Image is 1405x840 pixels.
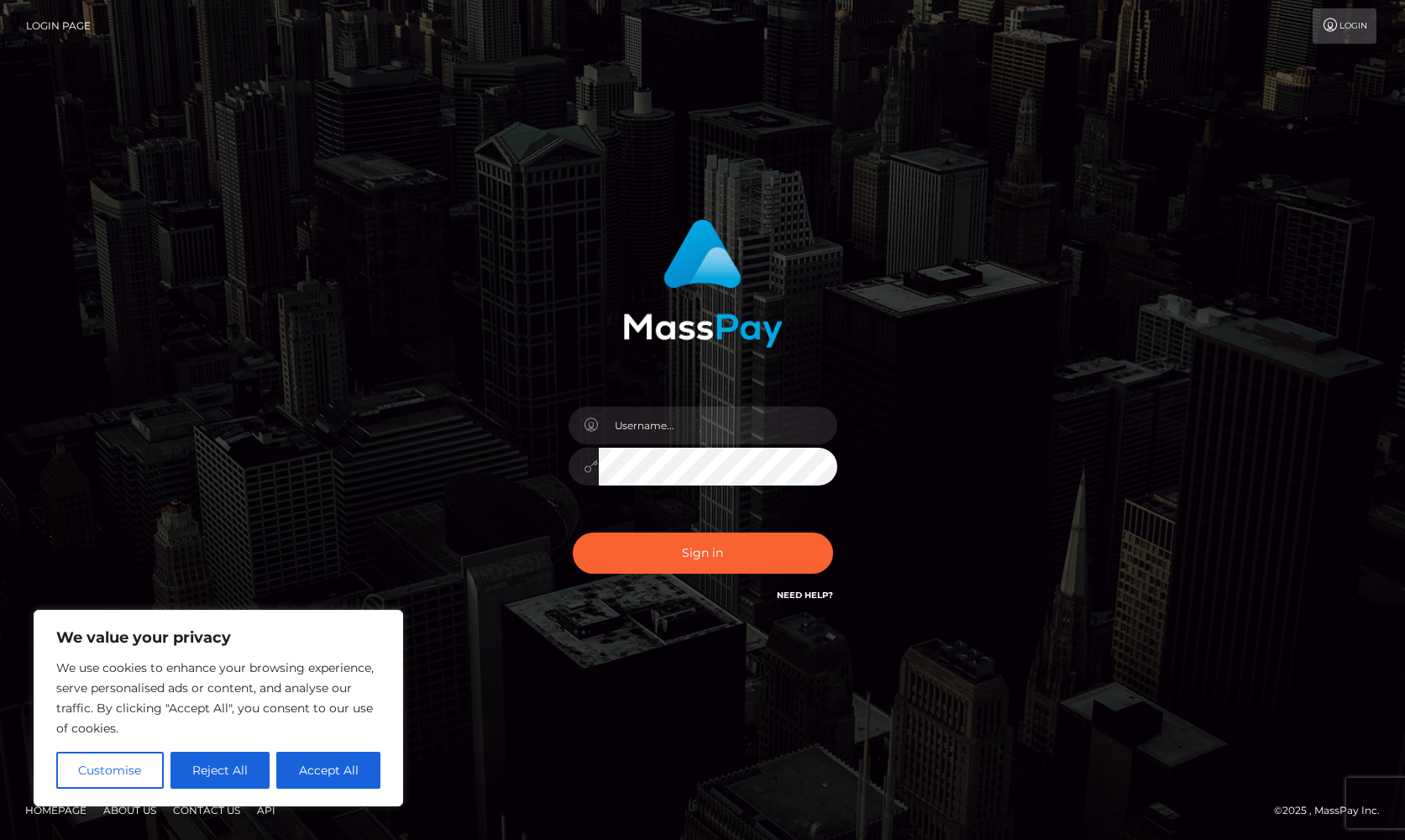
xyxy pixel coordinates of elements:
[599,407,837,444] input: Username...
[1274,801,1392,820] div: © 2025 , MassPay Inc.
[56,627,380,648] p: We value your privacy
[56,752,164,789] button: Customise
[276,752,380,789] button: Accept All
[97,797,163,823] a: About Us
[1313,8,1376,44] a: Login
[623,219,783,348] img: MassPay Login
[573,533,833,574] button: Sign in
[18,797,93,823] a: Homepage
[56,658,380,738] p: We use cookies to enhance your browsing experience, serve personalised ads or content, and analys...
[26,8,91,44] a: Login Page
[170,752,270,789] button: Reject All
[34,610,403,806] div: We value your privacy
[777,590,833,601] a: Need Help?
[166,797,247,823] a: Contact Us
[250,797,282,823] a: API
